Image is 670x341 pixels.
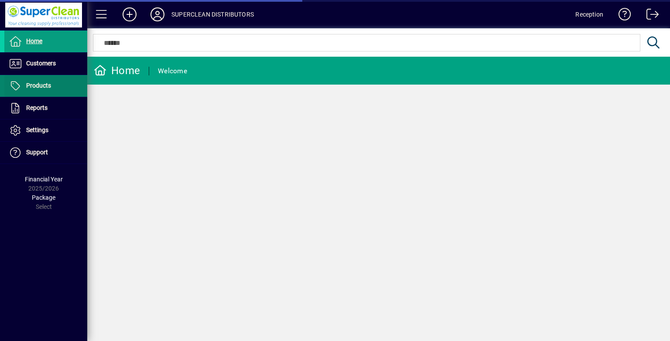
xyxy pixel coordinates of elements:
[4,97,87,119] a: Reports
[4,142,87,164] a: Support
[144,7,171,22] button: Profile
[94,64,140,78] div: Home
[26,60,56,67] span: Customers
[26,38,42,44] span: Home
[26,126,48,133] span: Settings
[4,53,87,75] a: Customers
[26,149,48,156] span: Support
[171,7,254,21] div: SUPERCLEAN DISTRIBUTORS
[4,75,87,97] a: Products
[612,2,631,30] a: Knowledge Base
[4,119,87,141] a: Settings
[26,82,51,89] span: Products
[575,7,603,21] div: Reception
[25,176,63,183] span: Financial Year
[26,104,48,111] span: Reports
[158,64,187,78] div: Welcome
[116,7,144,22] button: Add
[32,194,55,201] span: Package
[640,2,659,30] a: Logout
